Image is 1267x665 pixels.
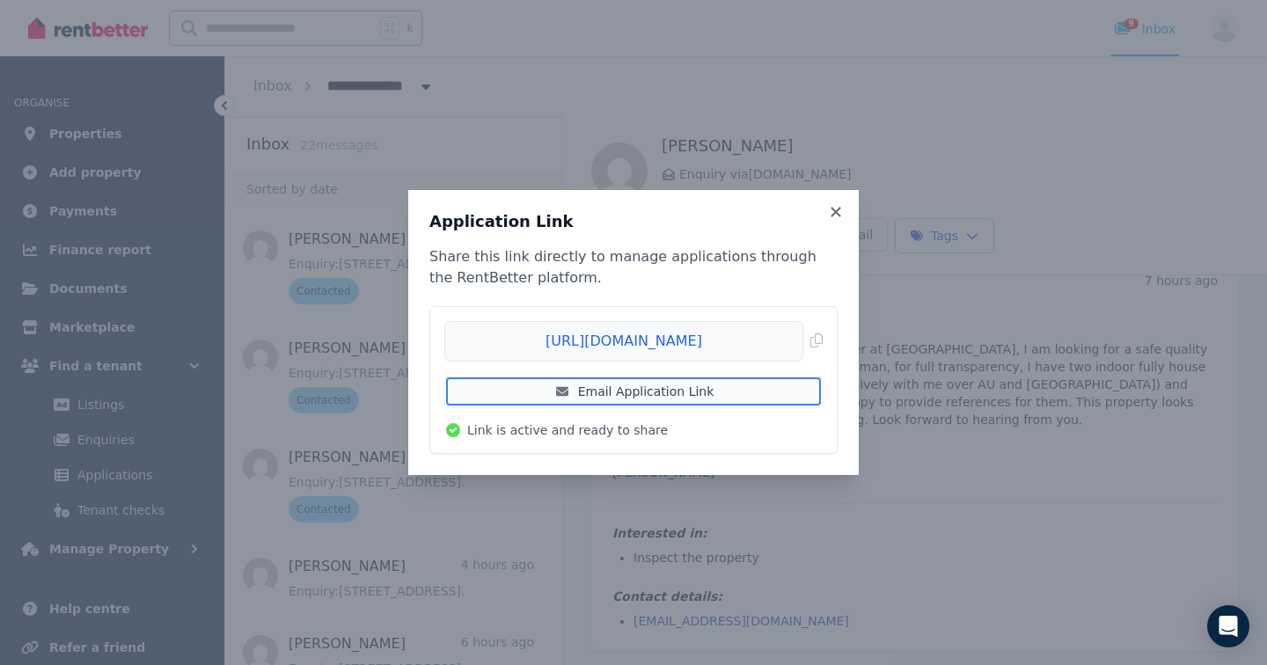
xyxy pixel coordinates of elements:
h3: Application Link [429,211,838,232]
div: Open Intercom Messenger [1207,605,1249,647]
a: Email Application Link [444,376,823,407]
button: [URL][DOMAIN_NAME] [444,321,823,362]
span: Link is active and ready to share [467,421,668,439]
p: Share this link directly to manage applications through the RentBetter platform. [429,246,838,289]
